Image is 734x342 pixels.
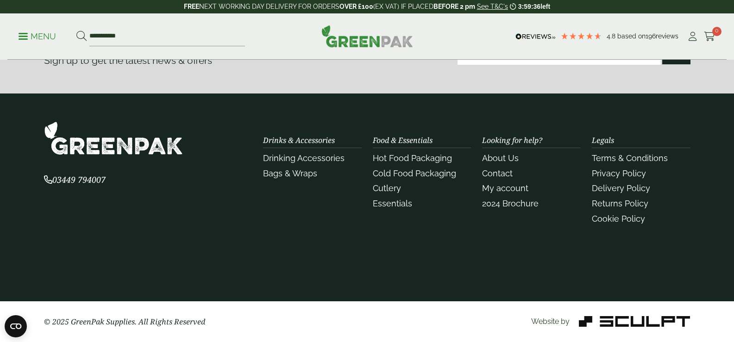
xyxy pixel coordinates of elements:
img: REVIEWS.io [515,33,556,40]
a: 2024 Brochure [482,199,539,208]
a: Cutlery [373,183,401,193]
span: 3:59:36 [518,3,540,10]
a: Essentials [373,199,412,208]
a: 03449 794007 [44,176,106,185]
button: Open CMP widget [5,315,27,337]
span: 0 [712,27,721,36]
img: GreenPak Supplies [321,25,413,47]
a: Privacy Policy [592,168,646,178]
i: My Account [687,32,698,41]
a: See T&C's [477,3,508,10]
p: Sign up to get the latest news & offers [44,53,335,68]
a: Delivery Policy [592,183,650,193]
span: 4.8 [607,32,617,40]
i: Cart [704,32,715,41]
a: Cold Food Packaging [373,168,456,178]
a: Contact [482,168,513,178]
a: Terms & Conditions [592,153,668,163]
span: Based on [617,32,646,40]
span: 03449 794007 [44,174,106,185]
a: Drinking Accessories [263,153,345,163]
strong: OVER £100 [339,3,373,10]
img: Sculpt [579,316,690,327]
a: About Us [482,153,519,163]
strong: FREE [184,3,199,10]
span: reviews [656,32,678,40]
span: left [540,3,550,10]
a: Cookie Policy [592,214,645,224]
a: Bags & Wraps [263,168,317,178]
a: Returns Policy [592,199,648,208]
a: Menu [19,31,56,40]
span: 196 [646,32,656,40]
p: Menu [19,31,56,42]
a: Hot Food Packaging [373,153,452,163]
a: 0 [704,30,715,44]
span: Website by [531,317,570,326]
a: My account [482,183,528,193]
img: GreenPak Supplies [44,121,183,155]
div: 4.79 Stars [560,32,602,40]
p: © 2025 GreenPak Supplies. All Rights Reserved [44,316,252,327]
strong: BEFORE 2 pm [433,3,475,10]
